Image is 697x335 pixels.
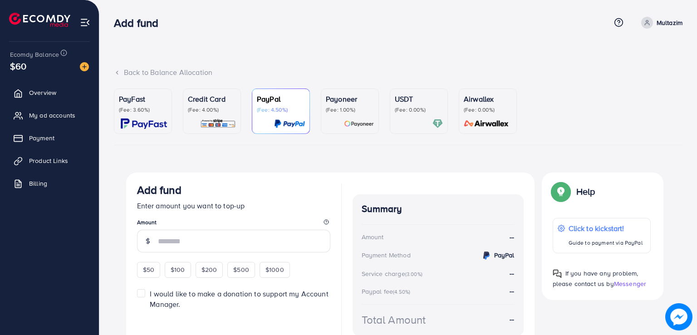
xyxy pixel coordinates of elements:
span: Billing [29,179,47,188]
div: Amount [362,232,384,241]
div: Payment Method [362,251,411,260]
span: Payment [29,133,54,143]
span: Product Links [29,156,68,165]
span: $60 [10,59,26,73]
small: (4.50%) [393,288,410,296]
p: Airwallex [464,94,512,104]
img: card [200,118,236,129]
legend: Amount [137,218,330,230]
span: $1000 [265,265,284,274]
a: My ad accounts [7,106,92,124]
img: image [666,304,692,330]
h3: Add fund [137,183,182,197]
a: Overview [7,84,92,102]
img: logo [9,13,70,27]
span: $50 [143,265,154,274]
p: Multazim [657,17,682,28]
p: (Fee: 0.00%) [464,106,512,113]
span: Messenger [614,279,646,288]
strong: -- [510,268,514,278]
p: (Fee: 4.00%) [188,106,236,113]
strong: -- [510,232,514,242]
p: Enter amount you want to top-up [137,200,330,211]
span: If you have any problem, please contact us by [553,269,638,288]
img: image [80,62,89,71]
span: I would like to make a donation to support my Account Manager. [150,289,328,309]
p: Help [576,186,595,197]
h3: Add fund [114,16,166,30]
div: Paypal fee [362,287,413,296]
h4: Summary [362,203,515,215]
a: Billing [7,174,92,192]
img: menu [80,17,90,28]
img: card [274,118,305,129]
a: Product Links [7,152,92,170]
img: card [432,118,443,129]
img: card [461,118,512,129]
a: Multazim [638,17,682,29]
img: Popup guide [553,269,562,278]
div: Back to Balance Allocation [114,67,682,78]
div: Total Amount [362,312,426,328]
span: My ad accounts [29,111,75,120]
p: (Fee: 1.00%) [326,106,374,113]
p: PayFast [119,94,167,104]
span: Ecomdy Balance [10,50,59,59]
img: card [344,118,374,129]
p: (Fee: 3.60%) [119,106,167,113]
p: Guide to payment via PayPal [569,237,643,248]
div: Service charge [362,269,425,278]
small: (3.00%) [405,271,422,278]
strong: PayPal [494,251,515,260]
span: $100 [171,265,185,274]
img: Popup guide [553,183,569,200]
p: USDT [395,94,443,104]
p: Payoneer [326,94,374,104]
p: (Fee: 4.50%) [257,106,305,113]
span: $200 [201,265,217,274]
p: (Fee: 0.00%) [395,106,443,113]
img: card [121,118,167,129]
span: Overview [29,88,56,97]
img: credit [481,250,492,261]
p: Click to kickstart! [569,223,643,234]
p: Credit Card [188,94,236,104]
span: $500 [233,265,249,274]
strong: -- [510,314,514,325]
p: PayPal [257,94,305,104]
strong: -- [510,286,514,296]
a: Payment [7,129,92,147]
